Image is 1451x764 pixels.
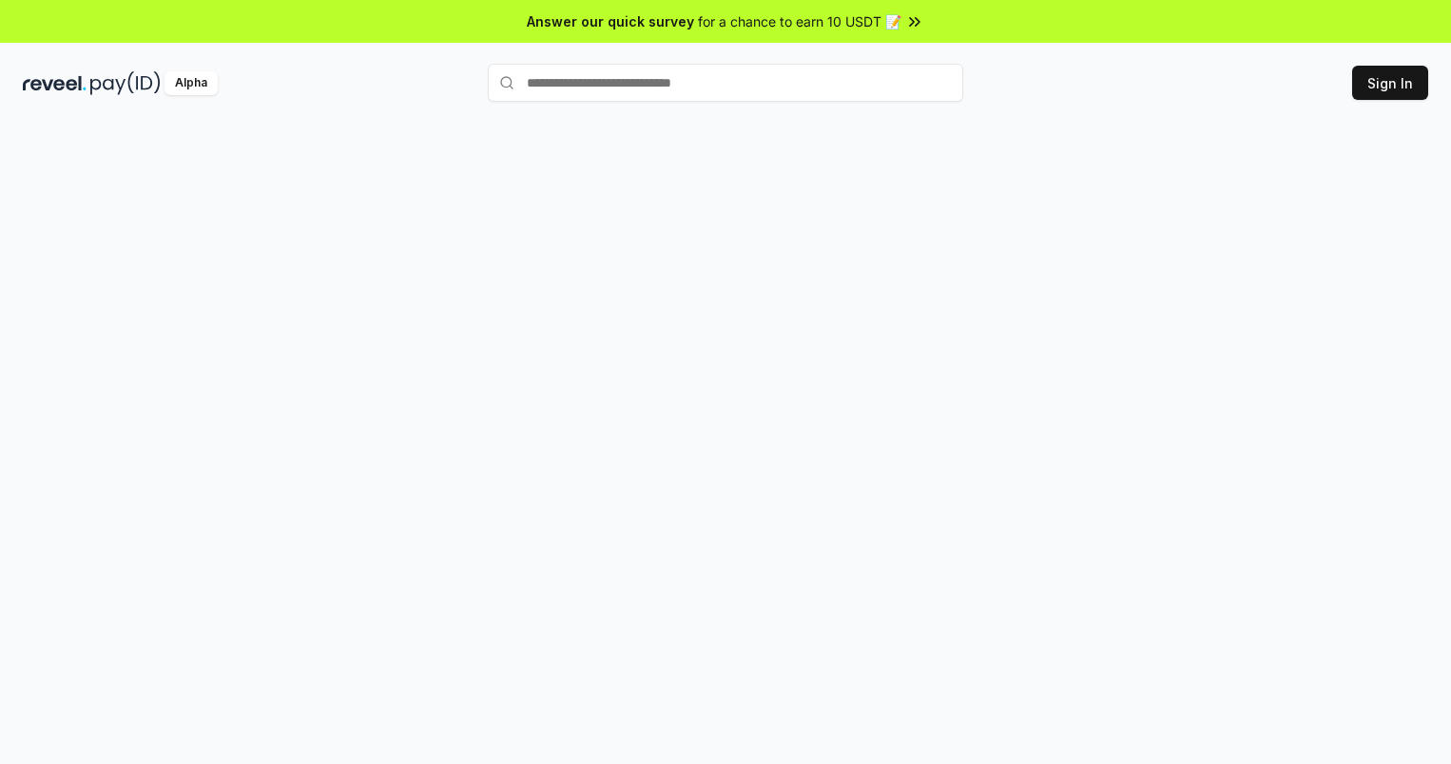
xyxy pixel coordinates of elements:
img: pay_id [90,71,161,95]
img: reveel_dark [23,71,87,95]
span: for a chance to earn 10 USDT 📝 [698,11,901,31]
span: Answer our quick survey [527,11,694,31]
button: Sign In [1352,66,1428,100]
div: Alpha [164,71,218,95]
